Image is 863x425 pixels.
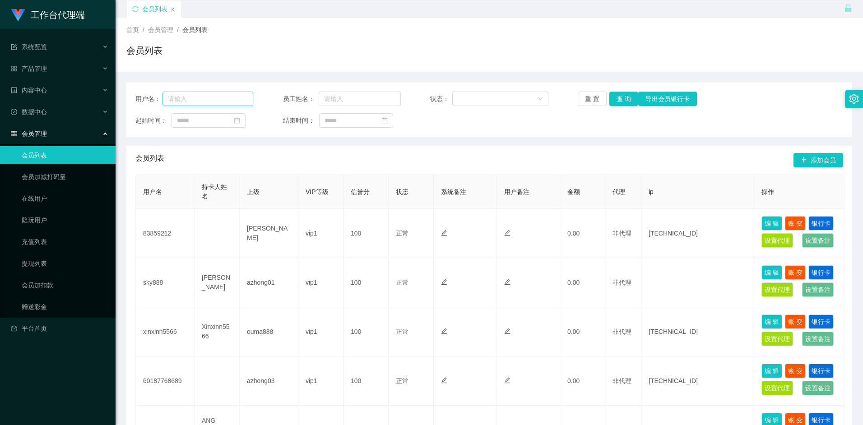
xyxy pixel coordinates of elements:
[638,92,697,106] button: 导出会员银行卡
[132,6,139,12] i: 图标: sync
[567,188,580,195] span: 金额
[319,92,401,106] input: 请输入
[785,314,806,329] button: 账 变
[761,314,782,329] button: 编 辑
[441,230,447,236] i: 图标: edit
[396,377,408,384] span: 正常
[761,265,782,280] button: 编 辑
[802,381,834,395] button: 设置备注
[560,209,605,258] td: 0.00
[11,130,17,137] i: 图标: table
[808,265,834,280] button: 银行卡
[22,254,108,273] a: 提现列表
[22,233,108,251] a: 充值列表
[22,298,108,316] a: 赠送彩金
[441,377,447,383] i: 图标: edit
[11,319,108,337] a: 图标: dashboard平台首页
[343,356,389,406] td: 100
[785,216,806,231] button: 账 变
[504,188,529,195] span: 用户备注
[761,233,793,248] button: 设置代理
[136,209,195,258] td: 83859212
[240,209,298,258] td: [PERSON_NAME]
[785,265,806,280] button: 账 变
[504,279,510,285] i: 图标: edit
[343,258,389,307] td: 100
[195,258,240,307] td: [PERSON_NAME]
[381,117,388,124] i: 图标: calendar
[761,216,782,231] button: 编 辑
[343,307,389,356] td: 100
[441,279,447,285] i: 图标: edit
[802,282,834,297] button: 设置备注
[641,209,754,258] td: [TECHNICAL_ID]
[31,0,85,29] h1: 工作台代理端
[761,364,782,378] button: 编 辑
[247,188,260,195] span: 上级
[11,130,47,137] span: 会员管理
[504,328,510,334] i: 图标: edit
[11,9,25,22] img: logo.9652507e.png
[283,94,319,104] span: 员工姓名：
[441,328,447,334] i: 图标: edit
[11,44,17,50] i: 图标: form
[143,188,162,195] span: 用户名
[641,307,754,356] td: [TECHNICAL_ID]
[240,356,298,406] td: azhong03
[148,26,173,33] span: 会员管理
[612,188,625,195] span: 代理
[11,108,47,115] span: 数据中心
[612,230,631,237] span: 非代理
[11,87,47,94] span: 内容中心
[135,116,172,125] span: 起始时间：
[538,96,543,102] i: 图标: down
[136,356,195,406] td: 60187768689
[612,377,631,384] span: 非代理
[560,258,605,307] td: 0.00
[761,282,793,297] button: 设置代理
[808,364,834,378] button: 银行卡
[298,258,343,307] td: vip1
[298,209,343,258] td: vip1
[396,279,408,286] span: 正常
[11,65,17,72] i: 图标: appstore-o
[11,11,85,18] a: 工作台代理端
[177,26,179,33] span: /
[560,356,605,406] td: 0.00
[785,364,806,378] button: 账 变
[808,216,834,231] button: 银行卡
[808,314,834,329] button: 银行卡
[182,26,208,33] span: 会员列表
[234,117,240,124] i: 图标: calendar
[240,307,298,356] td: ouma888
[641,356,754,406] td: [TECHNICAL_ID]
[761,332,793,346] button: 设置代理
[195,307,240,356] td: Xinxinn5566
[22,168,108,186] a: 会员加减打码量
[142,0,167,18] div: 会员列表
[170,7,176,12] i: 图标: close
[612,328,631,335] span: 非代理
[649,188,654,195] span: ip
[396,188,408,195] span: 状态
[430,94,452,104] span: 状态：
[609,92,638,106] button: 查 询
[283,116,319,125] span: 结束时间：
[802,332,834,346] button: 设置备注
[22,276,108,294] a: 会员加扣款
[849,94,859,104] i: 图标: setting
[802,233,834,248] button: 设置备注
[202,183,227,200] span: 持卡人姓名
[504,377,510,383] i: 图标: edit
[22,146,108,164] a: 会员列表
[11,43,47,51] span: 系统配置
[396,328,408,335] span: 正常
[126,44,162,57] h1: 会员列表
[162,92,254,106] input: 请输入
[612,279,631,286] span: 非代理
[396,230,408,237] span: 正常
[844,4,852,12] i: 图标: unlock
[351,188,370,195] span: 信誉分
[761,188,774,195] span: 操作
[11,65,47,72] span: 产品管理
